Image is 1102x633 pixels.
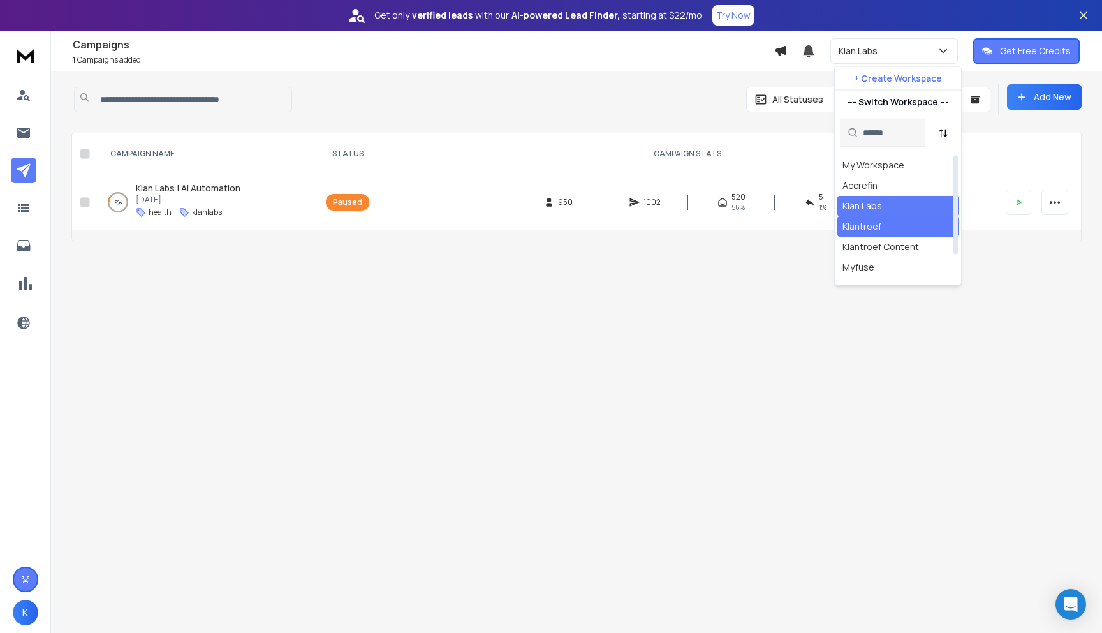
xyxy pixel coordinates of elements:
[377,133,998,174] th: CAMPAIGN STATS
[819,192,823,202] span: 5
[819,202,826,212] span: 1 %
[842,261,874,274] div: Myfuse
[842,220,881,233] div: Klantroef
[712,5,754,26] button: Try Now
[1055,589,1086,620] div: Open Intercom Messenger
[716,9,751,22] p: Try Now
[95,133,318,174] th: CAMPAIGN NAME
[73,54,76,65] span: 1
[854,72,942,85] p: + Create Workspace
[13,600,38,625] button: K
[149,207,172,218] p: health
[115,196,122,209] p: 9 %
[136,182,240,194] span: Klan Labs | AI Automation
[772,93,823,106] p: All Statuses
[1007,84,1082,110] button: Add New
[192,207,222,218] p: klanlabs
[839,45,883,57] p: Klan Labs
[842,200,882,212] div: Klan Labs
[136,195,240,205] p: [DATE]
[731,192,746,202] span: 520
[13,43,38,67] img: logo
[95,174,318,230] td: 9%Klan Labs | AI Automation[DATE]healthklanlabs
[511,9,620,22] strong: AI-powered Lead Finder,
[835,67,961,90] button: + Create Workspace
[558,197,573,207] span: 950
[73,37,774,52] h1: Campaigns
[73,55,774,65] p: Campaigns added
[973,38,1080,64] button: Get Free Credits
[136,182,240,195] a: Klan Labs | AI Automation
[842,159,904,172] div: My Workspace
[842,281,904,294] div: Nature Admire
[842,241,919,253] div: Klantroef Content
[318,133,377,174] th: STATUS
[930,120,956,145] button: Sort by Sort A-Z
[374,9,702,22] p: Get only with our starting at $22/mo
[412,9,473,22] strong: verified leads
[842,179,878,192] div: Accrefin
[643,197,661,207] span: 1002
[731,202,745,212] span: 56 %
[848,96,949,108] p: --- Switch Workspace ---
[1000,45,1071,57] p: Get Free Credits
[333,197,362,207] div: Paused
